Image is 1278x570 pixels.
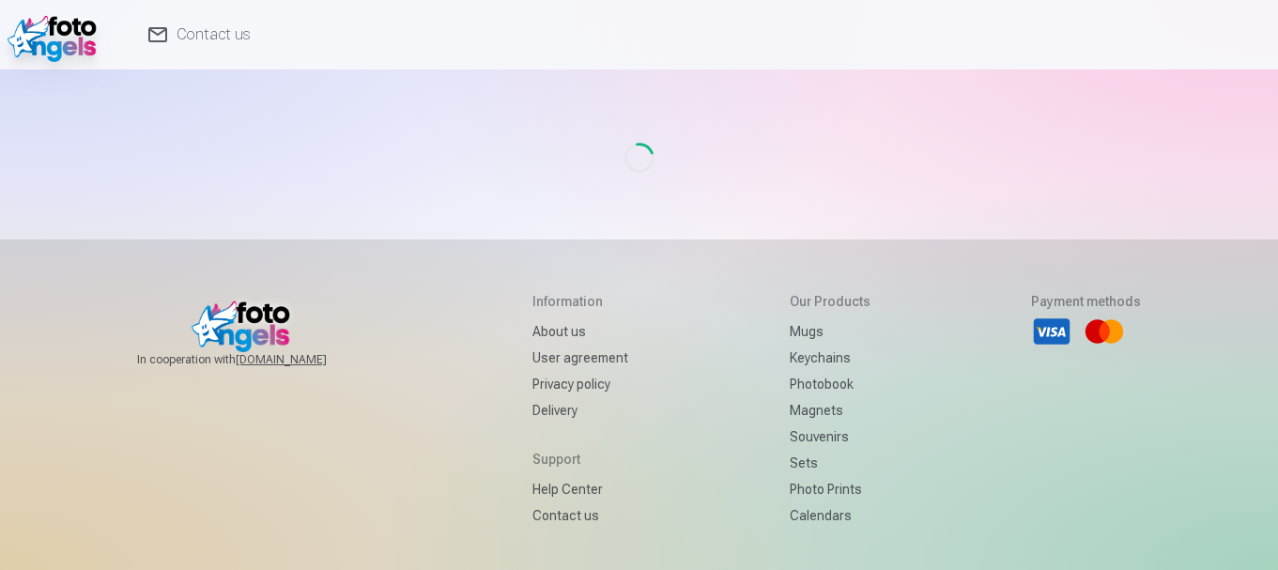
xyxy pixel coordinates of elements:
a: Privacy policy [532,371,628,397]
a: Delivery [532,397,628,424]
a: [DOMAIN_NAME] [236,352,372,367]
a: Keychains [790,345,870,371]
h5: Support [532,450,628,469]
a: Photo prints [790,476,870,502]
a: Mugs [790,318,870,345]
a: Souvenirs [790,424,870,450]
a: Contact us [532,502,628,529]
h5: Information [532,292,628,311]
a: About us [532,318,628,345]
li: Mastercard [1084,311,1125,352]
h5: Payment methods [1031,292,1141,311]
span: In cooperation with [137,352,372,367]
li: Visa [1031,311,1072,352]
a: Photobook [790,371,870,397]
a: Calendars [790,502,870,529]
img: /fa1 [8,8,105,62]
a: Magnets [790,397,870,424]
h5: Our products [790,292,870,311]
a: User agreement [532,345,628,371]
a: Sets [790,450,870,476]
a: Help Center [532,476,628,502]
